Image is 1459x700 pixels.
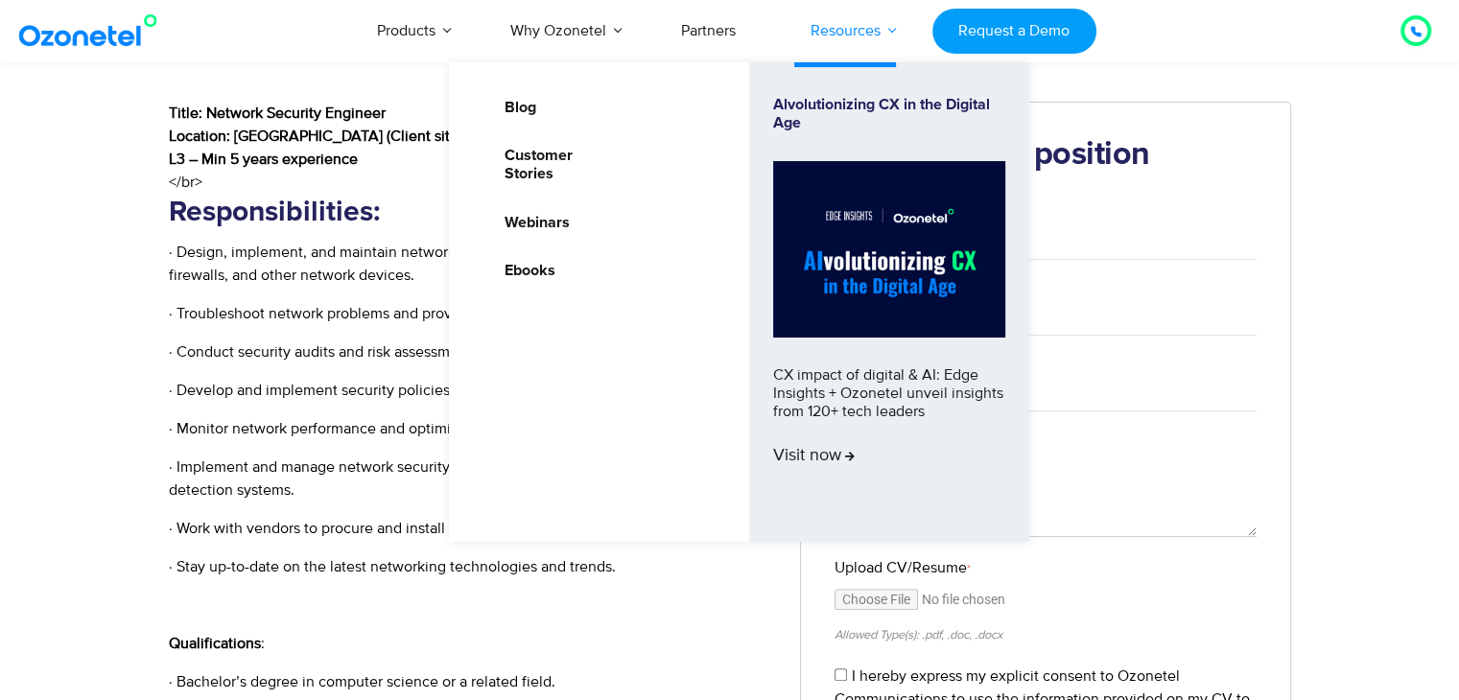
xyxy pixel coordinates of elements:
[932,9,1096,54] a: Request a Demo
[773,446,855,467] span: Visit now
[169,670,772,693] p: · Bachelor’s degree in computer science or a related field.
[492,144,624,186] a: Customer Stories
[169,150,358,169] b: L3 – Min 5 years experience
[169,127,462,146] b: Location: [GEOGRAPHIC_DATA] (Client site)
[492,211,573,235] a: Webinars
[835,627,1002,642] small: Allowed Type(s): .pdf, .doc, .docx
[169,379,772,402] p: · Develop and implement security policies and procedures.
[169,171,772,194] div: </br>
[492,96,539,120] a: Blog
[492,259,558,283] a: Ebooks
[835,355,1257,378] label: Phone
[773,96,1005,508] a: Alvolutionizing CX in the Digital AgeCX impact of digital & AI: Edge Insights + Ozonetel unveil i...
[169,634,261,653] b: Qualifications
[169,104,386,123] b: Title: Network Security Engineer
[835,279,1257,302] label: Email
[835,431,1257,454] label: Cover Letter
[835,556,1257,579] label: Upload CV/Resume
[169,455,772,502] p: · Implement and manage network security solutions, such as firewalls and intrusion detection syst...
[835,203,1257,226] label: Full Name
[169,632,772,655] p: :
[169,198,380,226] b: Responsibilities:
[169,555,772,578] p: · Stay up-to-date on the latest networking technologies and trends.
[169,340,772,363] p: · Conduct security audits and risk assessments.
[169,302,772,325] p: · Troubleshoot network problems and provide technical support to users.
[169,517,772,540] p: · Work with vendors to procure and install network equipment.
[773,161,1005,338] img: Alvolutionizing.jpg
[835,136,1257,175] h2: Apply for this position
[169,241,772,287] p: · Design, implement, and maintain network infrastructure, including routers, switches, firewalls,...
[169,417,772,440] p: · Monitor network performance and optimize network security.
